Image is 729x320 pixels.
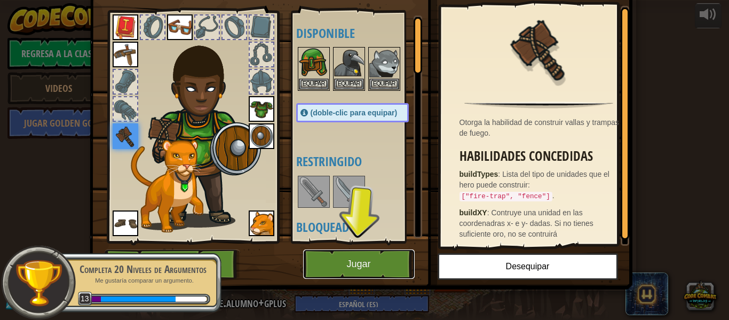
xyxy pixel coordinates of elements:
img: portrait.png [504,14,574,83]
div: Completa 20 Niveles de Argumentos [76,262,210,277]
button: Equipar [299,79,329,90]
h4: Disponible [296,26,430,40]
img: portrait.png [113,42,138,67]
strong: buildXY [459,208,487,217]
img: portrait.png [113,14,138,40]
img: cougar-paper-dolls.png [131,139,203,232]
img: portrait.png [334,177,364,207]
img: portrait.png [369,48,399,78]
code: ["fire-trap", "fence"] [459,192,552,201]
img: portrait.png [167,14,193,40]
h4: Restringido [296,154,430,168]
img: portrait.png [249,210,274,236]
p: Me gustaría comparar un argumento. [76,277,210,285]
button: Jugar [303,249,415,279]
span: 13 [78,292,92,306]
img: portrait.png [249,96,274,122]
strong: buildTypes [459,170,498,178]
img: hr.png [464,102,613,108]
h4: Bloqueado [296,220,430,234]
span: (doble-clic para equipar) [311,108,398,117]
img: portrait.png [249,123,274,149]
img: portrait.png [299,48,329,78]
div: Otorga la habilidad de construir vallas y trampas de fuego. [459,117,624,138]
button: Equipar [334,79,364,90]
span: Lista del tipo de unidades que el hero puede construir: . [459,170,609,200]
span: : [487,208,492,217]
span: Contruye una unidad en las coordenadras x- e y- dadas. Si no tienes suficiente oro, no se contruirá [459,208,593,238]
img: female.png [147,31,262,228]
button: Desequipar [438,253,618,280]
img: portrait.png [113,210,138,236]
img: trophy.png [14,259,63,307]
button: Equipar [369,79,399,90]
img: portrait.png [299,177,329,207]
span: : [498,170,502,178]
img: portrait.png [334,48,364,78]
img: portrait.png [113,123,138,149]
h3: Habilidades concedidas [459,149,624,163]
